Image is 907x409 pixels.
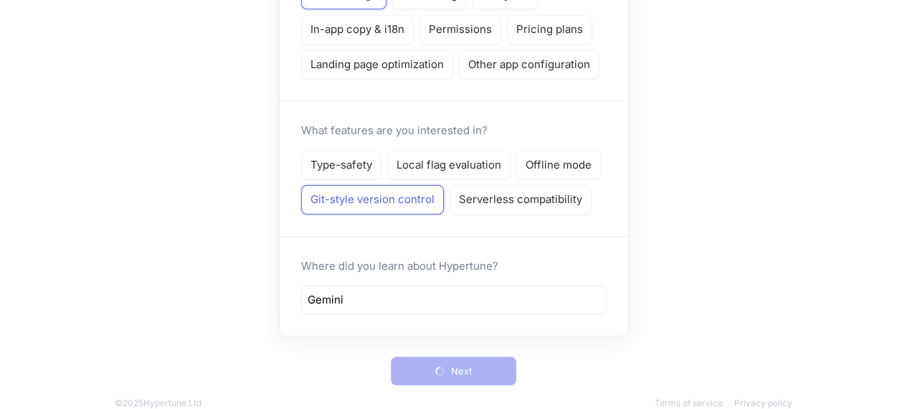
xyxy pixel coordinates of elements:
p: Other app configuration [468,57,590,73]
p: Offline mode [526,157,592,174]
a: Terms of service [655,398,723,408]
p: Pricing plans [516,22,583,38]
a: Privacy policy [734,398,792,408]
p: Permissions [429,22,492,38]
input: e.g. Google [308,292,600,309]
p: Type-safety [310,157,372,174]
button: Next [391,357,516,385]
span: Next [451,367,472,375]
p: What features are you interested in? [301,123,488,139]
p: Where did you learn about Hypertune? [301,258,607,275]
p: Git-style version control [310,192,434,208]
p: In-app copy & i18n [310,22,404,38]
p: Local flag evaluation [396,157,501,174]
p: Serverless compatibility [459,192,582,208]
p: Landing page optimization [310,57,444,73]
